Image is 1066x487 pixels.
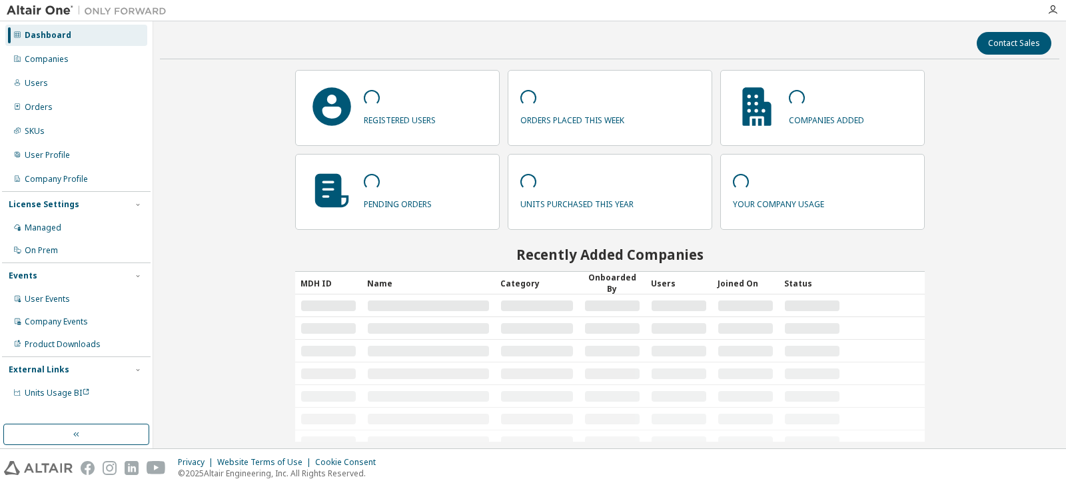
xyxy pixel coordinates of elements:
[300,272,356,294] div: MDH ID
[25,316,88,327] div: Company Events
[25,223,61,233] div: Managed
[733,195,824,210] p: your company usage
[25,30,71,41] div: Dashboard
[25,126,45,137] div: SKUs
[520,111,624,126] p: orders placed this week
[315,457,384,468] div: Cookie Consent
[25,150,70,161] div: User Profile
[584,272,640,294] div: Onboarded By
[25,78,48,89] div: Users
[367,272,490,294] div: Name
[364,195,432,210] p: pending orders
[295,246,925,263] h2: Recently Added Companies
[784,272,840,294] div: Status
[25,245,58,256] div: On Prem
[520,195,634,210] p: units purchased this year
[9,364,69,375] div: External Links
[25,54,69,65] div: Companies
[718,272,774,294] div: Joined On
[25,387,90,398] span: Units Usage BI
[178,468,384,479] p: © 2025 Altair Engineering, Inc. All Rights Reserved.
[9,199,79,210] div: License Settings
[364,111,436,126] p: registered users
[103,461,117,475] img: instagram.svg
[500,272,574,294] div: Category
[789,111,864,126] p: companies added
[651,272,707,294] div: Users
[9,270,37,281] div: Events
[217,457,315,468] div: Website Terms of Use
[7,4,173,17] img: Altair One
[4,461,73,475] img: altair_logo.svg
[25,174,88,185] div: Company Profile
[125,461,139,475] img: linkedin.svg
[25,102,53,113] div: Orders
[977,32,1051,55] button: Contact Sales
[25,339,101,350] div: Product Downloads
[81,461,95,475] img: facebook.svg
[25,294,70,304] div: User Events
[178,457,217,468] div: Privacy
[147,461,166,475] img: youtube.svg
